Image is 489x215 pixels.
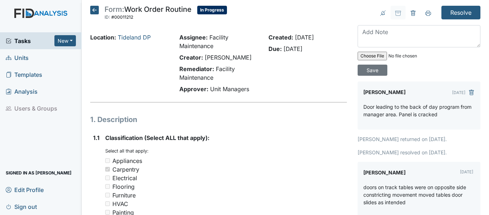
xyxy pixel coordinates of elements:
[363,103,475,118] p: Door leading to the back of day program from manager area. Panel is cracked
[363,183,475,206] p: doors on track tables were on opposite side constricting movement moved tables door slides as int...
[284,45,302,52] span: [DATE]
[105,134,209,141] span: Classification (Select ALL that apply):
[358,65,387,76] input: Save
[112,182,135,191] div: Flooring
[112,165,139,174] div: Carpentry
[6,184,44,195] span: Edit Profile
[105,176,110,180] input: Electrical
[105,201,110,206] input: HVAC
[452,90,465,95] small: [DATE]
[197,6,227,14] span: In Progress
[90,34,116,41] strong: Location:
[105,148,149,154] small: Select all that apply:
[179,34,208,41] strong: Assignee:
[179,85,208,93] strong: Approver:
[6,37,54,45] a: Tasks
[105,5,124,14] span: Form:
[111,14,133,20] span: #00011212
[295,34,314,41] span: [DATE]
[268,34,293,41] strong: Created:
[105,158,110,163] input: Appliances
[179,65,214,73] strong: Remediator:
[6,167,72,178] span: Signed in as [PERSON_NAME]
[118,34,151,41] a: Tideland DP
[112,174,137,182] div: Electrical
[268,45,282,52] strong: Due:
[441,6,480,19] input: Resolve
[105,184,110,189] input: Flooring
[112,191,136,200] div: Furniture
[179,54,203,61] strong: Creator:
[6,52,29,63] span: Units
[112,200,128,208] div: HVAC
[105,14,110,20] span: ID:
[105,167,110,172] input: Carpentry
[460,169,473,174] small: [DATE]
[105,210,110,215] input: Painting
[363,168,406,178] label: [PERSON_NAME]
[6,86,38,97] span: Analysis
[105,6,192,22] div: Work Order Routine
[93,134,100,142] label: 1.1
[112,156,142,165] div: Appliances
[54,35,76,46] button: New
[6,201,37,212] span: Sign out
[358,135,480,143] p: [PERSON_NAME] returned on [DATE].
[205,54,252,61] span: [PERSON_NAME]
[210,85,249,93] span: Unit Managers
[6,69,42,80] span: Templates
[363,87,406,97] label: [PERSON_NAME]
[105,193,110,197] input: Furniture
[358,149,480,156] p: [PERSON_NAME] resolved on [DATE].
[90,114,347,125] h1: 1. Description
